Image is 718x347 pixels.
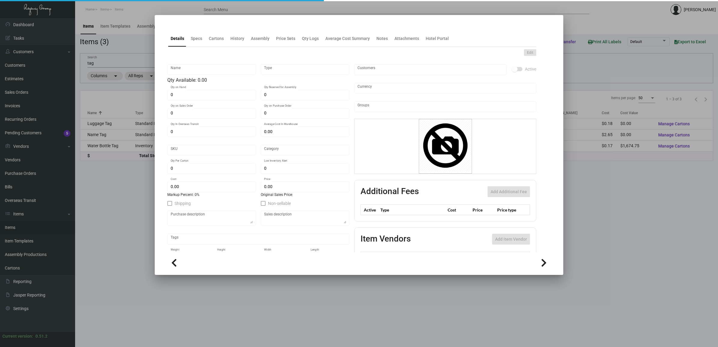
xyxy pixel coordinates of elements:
div: Current version: [2,333,33,339]
div: Hotel Portal [426,35,449,42]
th: Preffered [361,252,386,263]
div: 0.51.2 [35,333,47,339]
button: Edit [524,49,536,56]
div: History [230,35,244,42]
div: Attachments [394,35,419,42]
div: Qty Available: 0.00 [167,77,349,84]
th: Price type [496,205,523,215]
th: SKU [478,252,530,263]
button: Add Additional Fee [488,186,530,197]
input: Add new.. [357,104,533,109]
div: Notes [376,35,388,42]
th: Type [379,205,446,215]
div: Details [171,35,184,42]
th: Active [361,205,379,215]
th: Cost [446,205,471,215]
div: Average Cost Summary [325,35,370,42]
div: Specs [191,35,202,42]
button: Add item Vendor [492,234,530,245]
span: Shipping [175,200,191,207]
th: Vendor [386,252,478,263]
div: Price Sets [276,35,295,42]
th: Price [471,205,496,215]
h2: Item Vendors [361,234,411,245]
span: Add item Vendor [495,237,527,242]
div: Cartons [209,35,224,42]
div: Assembly [251,35,269,42]
span: Non-sellable [268,200,291,207]
span: Edit [527,50,533,55]
input: Add new.. [357,67,504,72]
span: Active [525,65,536,73]
h2: Additional Fees [361,186,419,197]
span: Add Additional Fee [491,189,527,194]
div: Qty Logs [302,35,319,42]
